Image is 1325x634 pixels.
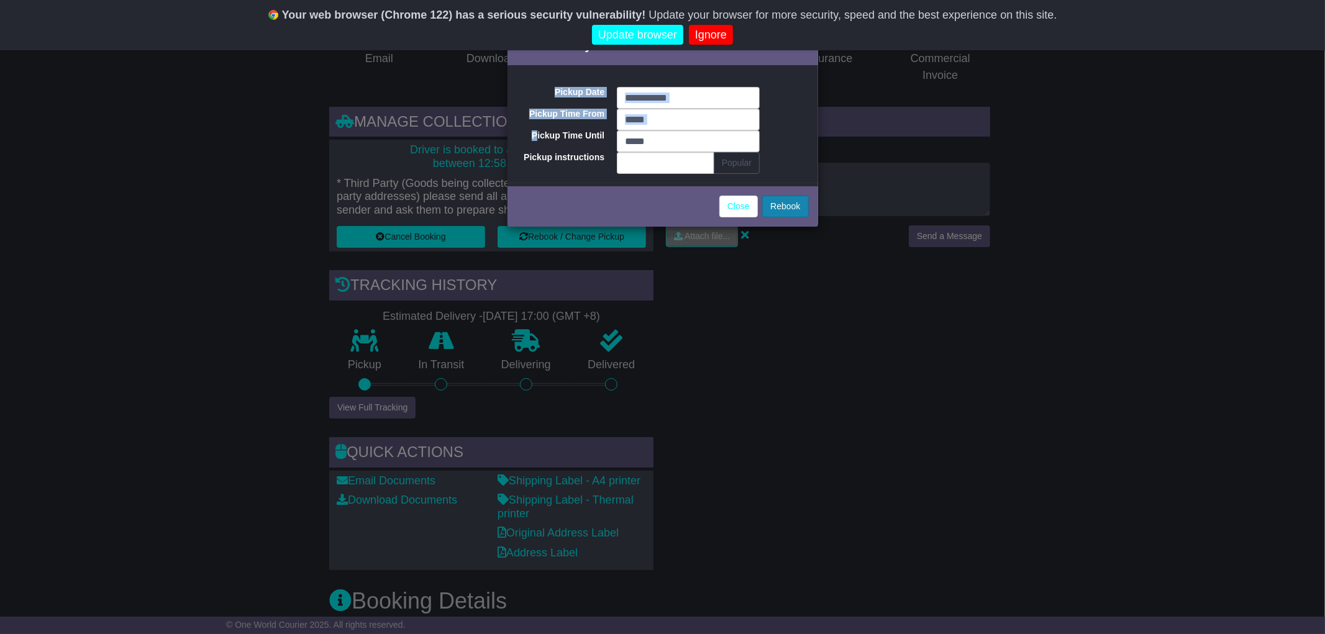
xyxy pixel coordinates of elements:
[719,196,758,217] a: Close
[649,9,1057,21] span: Update your browser for more security, speed and the best experience on this site.
[508,130,611,141] label: Pickup Time Until
[508,87,611,97] label: Pickup Date
[592,25,683,45] a: Update browser
[714,152,760,174] button: Popular
[508,109,611,119] label: Pickup Time From
[689,25,733,45] a: Ignore
[508,152,611,163] label: Pickup instructions
[282,9,646,21] b: Your web browser (Chrome 122) has a serious security vulnerability!
[762,196,808,217] button: Rebook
